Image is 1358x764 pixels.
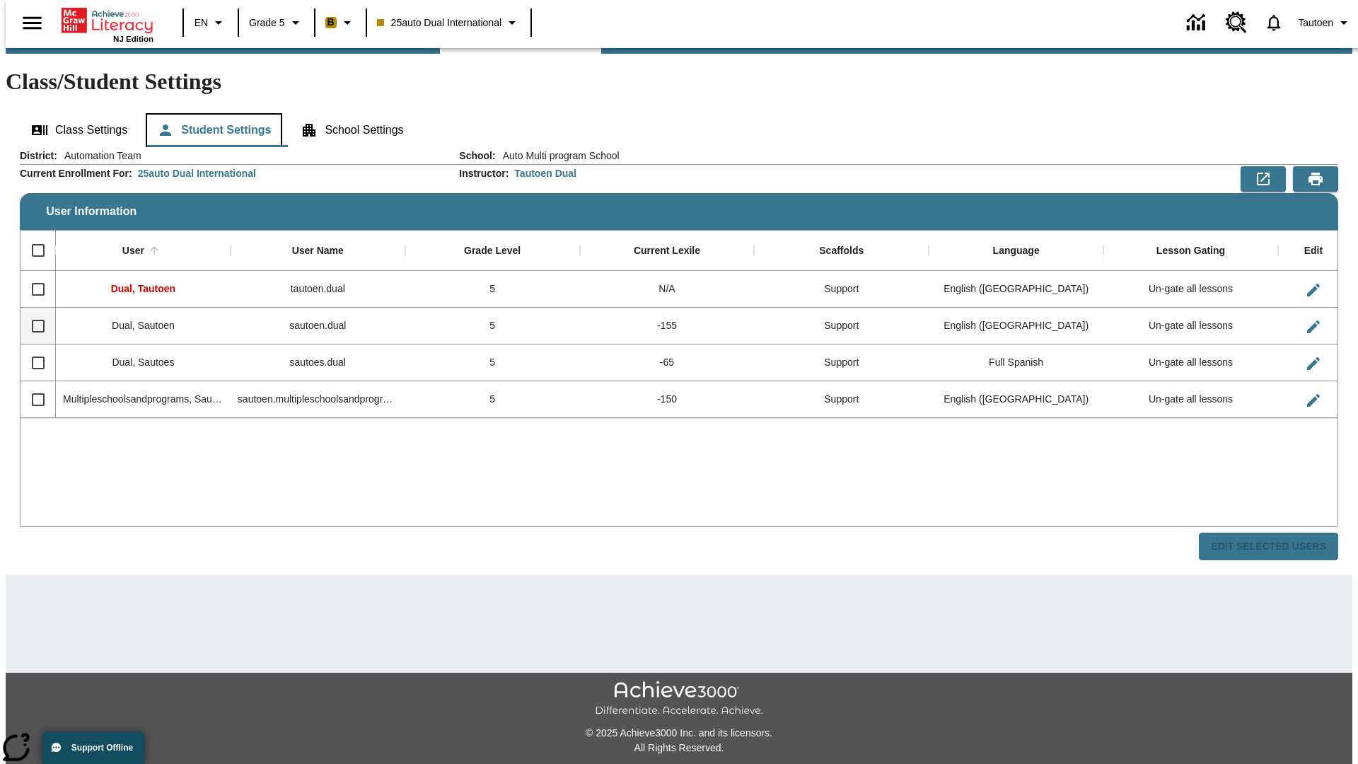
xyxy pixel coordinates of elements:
div: Full Spanish [929,345,1103,381]
div: Support [754,271,929,308]
div: Current Lexile [634,245,700,257]
p: All Rights Reserved. [6,741,1352,756]
div: sautoen.dual [231,308,405,345]
div: 25auto Dual International [138,166,256,180]
h2: Current Enrollment For : [20,168,132,180]
div: N/A [580,271,755,308]
a: Home [62,6,153,35]
h2: District : [20,150,57,162]
div: Support [754,345,929,381]
span: B [327,13,335,31]
div: tautoen.dual [231,271,405,308]
span: Dual, Tautoen [111,283,176,294]
div: User [122,245,144,257]
span: Dual, Sautoen [112,320,175,331]
span: Grade 5 [249,16,285,30]
div: Tautoen Dual [514,166,576,180]
button: Language: EN, Select a language [188,10,233,35]
div: English (US) [929,308,1103,345]
button: Edit User [1299,386,1328,415]
button: Edit User [1299,349,1328,378]
span: User Information [46,205,137,218]
button: Print Preview [1293,166,1338,192]
div: User Name [292,245,344,257]
a: Data Center [1178,4,1217,42]
div: English (US) [929,271,1103,308]
div: -150 [580,381,755,418]
div: 5 [405,308,580,345]
div: English (US) [929,381,1103,418]
span: 25auto Dual International [377,16,501,30]
span: Tautoen [1298,16,1333,30]
button: Edit User [1299,313,1328,341]
p: © 2025 Achieve3000 Inc. and its licensors. [6,726,1352,741]
span: Automation Team [57,149,141,163]
div: 5 [405,345,580,381]
div: 5 [405,381,580,418]
div: Lesson Gating [1156,245,1225,257]
div: -155 [580,308,755,345]
span: Support Offline [71,743,133,753]
button: Class Settings [20,113,139,147]
div: Support [754,381,929,418]
span: NJ Edition [113,35,153,43]
div: Language [993,245,1040,257]
div: -65 [580,345,755,381]
button: Profile/Settings [1292,10,1358,35]
span: Auto Multi program School [496,149,620,163]
button: Boost Class color is peach. Change class color [320,10,361,35]
button: Student Settings [146,113,282,147]
button: School Settings [289,113,414,147]
button: Export to CSV [1241,166,1286,192]
div: Support [754,308,929,345]
div: sautoes.dual [231,345,405,381]
div: User Information [20,149,1338,561]
div: Edit [1304,245,1323,257]
div: sautoen.multipleschoolsandprograms [231,381,405,418]
button: Open side menu [11,2,53,44]
div: 5 [405,271,580,308]
div: Grade Level [464,245,521,257]
div: Un-gate all lessons [1103,345,1278,381]
div: Un-gate all lessons [1103,308,1278,345]
button: Class: 25auto Dual International, Select your class [371,10,526,35]
span: Dual, Sautoes [112,357,174,368]
span: EN [195,16,208,30]
button: Grade: Grade 5, Select a grade [243,10,310,35]
button: Edit User [1299,276,1328,304]
a: Notifications [1255,4,1292,41]
h2: Instructor : [459,168,509,180]
h1: Class/Student Settings [6,69,1352,95]
div: Home [62,5,153,43]
div: Un-gate all lessons [1103,381,1278,418]
div: Scaffolds [819,245,864,257]
span: Multipleschoolsandprograms, Sautoen [63,393,231,405]
a: Resource Center, Will open in new tab [1217,4,1255,42]
img: Achieve3000 Differentiate Accelerate Achieve [595,681,763,717]
button: Support Offline [42,731,144,764]
div: Class/Student Settings [20,113,1338,147]
h2: School : [459,150,495,162]
div: Un-gate all lessons [1103,271,1278,308]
